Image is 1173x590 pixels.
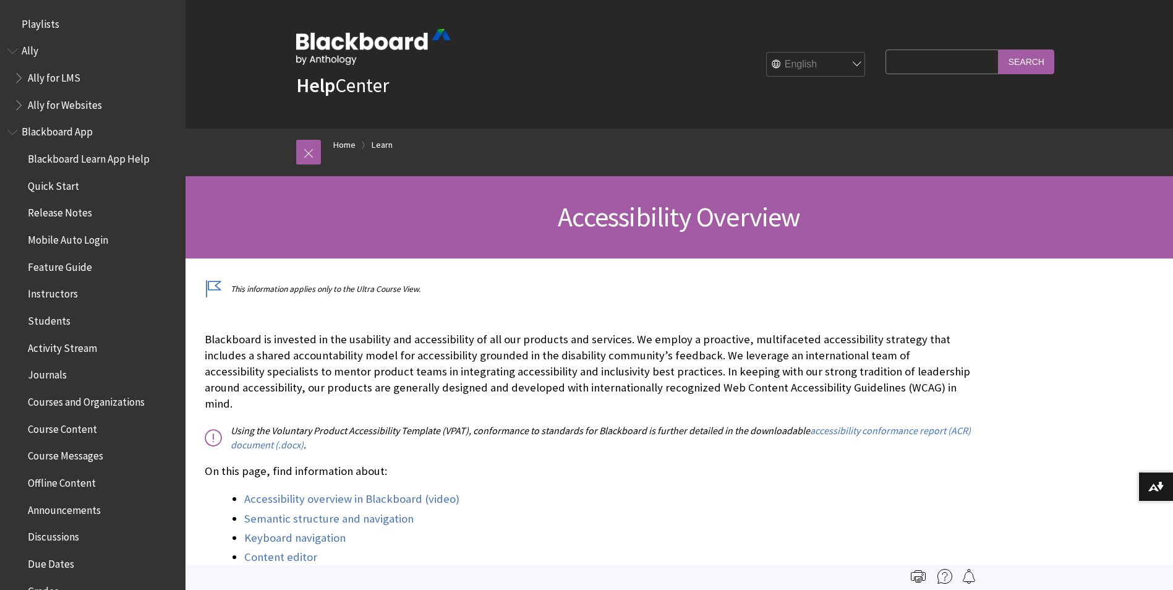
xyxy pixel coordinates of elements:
span: Mobile Auto Login [28,229,108,246]
span: Journals [28,365,67,382]
strong: Help [296,73,335,98]
p: This information applies only to the Ultra Course View. [205,283,971,295]
span: Students [28,310,70,327]
span: Accessibility Overview [558,200,800,234]
a: HelpCenter [296,73,389,98]
p: On this page, find information about: [205,463,971,479]
a: Accessibility overview in Blackboard (video) [244,492,459,507]
span: Release Notes [28,203,92,220]
span: Announcements [28,500,101,516]
a: Content editor [244,550,317,565]
span: Offline Content [28,472,96,489]
select: Site Language Selector [767,53,866,77]
span: Discussions [28,526,79,543]
a: Home [333,137,356,153]
a: Keyboard navigation [244,531,346,545]
img: Follow this page [962,569,976,584]
p: Using the Voluntary Product Accessibility Template (VPAT), conformance to standards for Blackboar... [205,424,971,451]
img: Blackboard by Anthology [296,29,451,65]
span: Course Messages [28,446,103,463]
nav: Book outline for Playlists [7,14,178,35]
span: Activity Stream [28,338,97,354]
span: Ally for LMS [28,67,80,84]
input: Search [999,49,1054,74]
a: accessibility conformance report (ACR) document (.docx) [231,424,971,451]
span: Playlists [22,14,59,30]
img: More help [937,569,952,584]
span: Feature Guide [28,257,92,273]
span: Instructors [28,284,78,301]
span: Courses and Organizations [28,391,145,408]
a: Semantic structure and navigation [244,511,414,526]
span: Quick Start [28,176,79,192]
p: Blackboard is invested in the usability and accessibility of all our products and services. We em... [205,331,971,413]
nav: Book outline for Anthology Ally Help [7,41,178,116]
span: Blackboard App [22,122,93,139]
span: Blackboard Learn App Help [28,148,150,165]
img: Print [911,569,926,584]
span: Ally for Websites [28,95,102,111]
span: Due Dates [28,554,74,570]
span: Course Content [28,419,97,435]
span: Ally [22,41,38,58]
a: Learn [372,137,393,153]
